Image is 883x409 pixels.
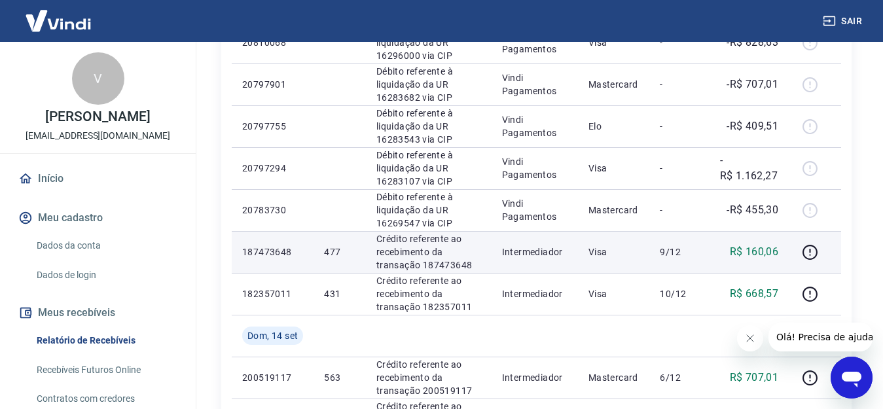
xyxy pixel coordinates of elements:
[242,204,303,217] p: 20783730
[660,36,698,49] p: -
[660,78,698,91] p: -
[730,286,779,302] p: R$ 668,57
[660,371,698,384] p: 6/12
[588,287,640,300] p: Visa
[72,52,124,105] div: V
[588,371,640,384] p: Mastercard
[324,371,355,384] p: 563
[242,120,303,133] p: 20797755
[16,1,101,41] img: Vindi
[588,204,640,217] p: Mastercard
[376,232,481,272] p: Crédito referente ao recebimento da transação 187473648
[768,323,873,351] iframe: Mensagem da empresa
[242,287,303,300] p: 182357011
[247,329,298,342] span: Dom, 14 set
[502,113,568,139] p: Vindi Pagamentos
[588,245,640,258] p: Visa
[324,287,355,300] p: 431
[588,36,640,49] p: Visa
[376,149,481,188] p: Débito referente à liquidação da UR 16283107 via CIP
[376,107,481,146] p: Débito referente à liquidação da UR 16283543 via CIP
[242,162,303,175] p: 20797294
[660,204,698,217] p: -
[31,357,180,383] a: Recebíveis Futuros Online
[831,357,873,399] iframe: Botão para abrir a janela de mensagens
[16,204,180,232] button: Meu cadastro
[502,371,568,384] p: Intermediador
[588,78,640,91] p: Mastercard
[727,202,778,218] p: -R$ 455,30
[16,298,180,327] button: Meus recebíveis
[242,36,303,49] p: 20810068
[31,327,180,354] a: Relatório de Recebíveis
[727,35,778,50] p: -R$ 828,63
[502,197,568,223] p: Vindi Pagamentos
[660,287,698,300] p: 10/12
[31,232,180,259] a: Dados da conta
[502,155,568,181] p: Vindi Pagamentos
[26,129,170,143] p: [EMAIL_ADDRESS][DOMAIN_NAME]
[376,190,481,230] p: Débito referente à liquidação da UR 16269547 via CIP
[720,152,779,184] p: -R$ 1.162,27
[588,120,640,133] p: Elo
[730,370,779,385] p: R$ 707,01
[730,244,779,260] p: R$ 160,06
[727,118,778,134] p: -R$ 409,51
[502,287,568,300] p: Intermediador
[16,164,180,193] a: Início
[820,9,867,33] button: Sair
[376,65,481,104] p: Débito referente à liquidação da UR 16283682 via CIP
[727,77,778,92] p: -R$ 707,01
[8,9,110,20] span: Olá! Precisa de ajuda?
[737,325,763,351] iframe: Fechar mensagem
[660,245,698,258] p: 9/12
[660,162,698,175] p: -
[502,29,568,56] p: Vindi Pagamentos
[242,371,303,384] p: 200519117
[588,162,640,175] p: Visa
[376,274,481,313] p: Crédito referente ao recebimento da transação 182357011
[376,23,481,62] p: Débito referente à liquidação da UR 16296000 via CIP
[31,262,180,289] a: Dados de login
[242,245,303,258] p: 187473648
[502,71,568,98] p: Vindi Pagamentos
[376,358,481,397] p: Crédito referente ao recebimento da transação 200519117
[324,245,355,258] p: 477
[242,78,303,91] p: 20797901
[45,110,150,124] p: [PERSON_NAME]
[502,245,568,258] p: Intermediador
[660,120,698,133] p: -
